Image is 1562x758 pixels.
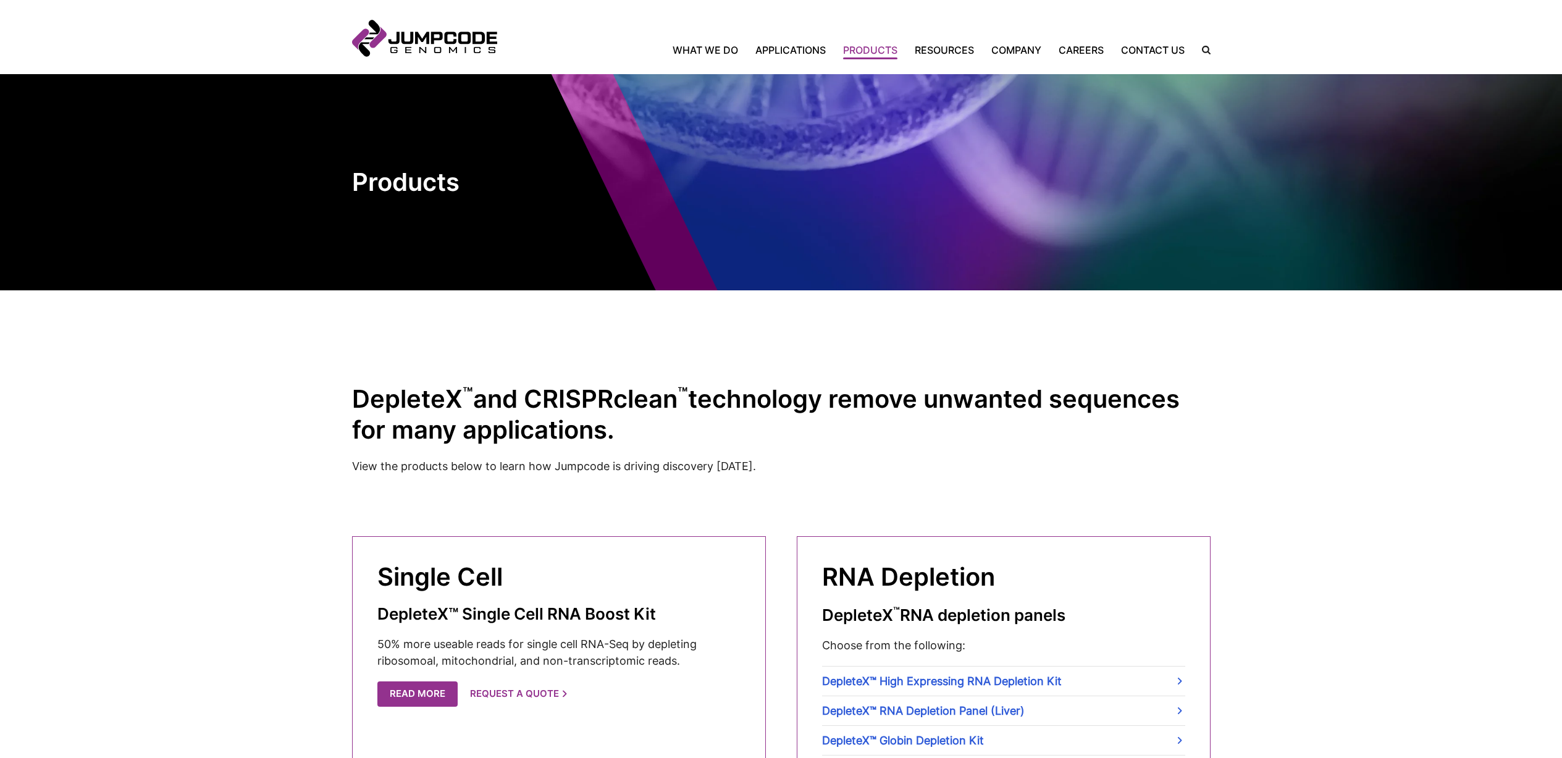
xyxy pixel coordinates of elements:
a: Careers [1050,43,1112,57]
a: Resources [906,43,983,57]
h2: RNA Depletion [822,562,1185,592]
a: What We Do [673,43,747,57]
p: 50% more useable reads for single cell RNA-Seq by depleting ribosomoal, mitochondrial, and non-tr... [377,636,741,669]
a: Read More [377,681,458,707]
a: DepleteX™ Globin Depletion Kit [822,726,1185,755]
sup: ™ [678,383,688,403]
h3: DepleteX RNA depletion panels [822,605,1185,625]
h1: Products [352,167,574,198]
a: Request a Quote [470,681,567,707]
p: View the products below to learn how Jumpcode is driving discovery [DATE]. [352,458,1211,474]
h3: DepleteX™ Single Cell RNA Boost Kit [377,605,741,623]
a: Company [983,43,1050,57]
p: Choose from the following: [822,637,1185,654]
label: Search the site. [1193,46,1211,54]
sup: ™ [893,604,900,617]
a: DepleteX™ RNA Depletion Panel (Liver) [822,696,1185,725]
a: DepleteX™ High Expressing RNA Depletion Kit [822,667,1185,696]
nav: Primary Navigation [497,43,1193,57]
a: Contact Us [1112,43,1193,57]
h2: DepleteX and CRISPRclean technology remove unwanted sequences for many applications. [352,383,1211,445]
a: Products [834,43,906,57]
a: Applications [747,43,834,57]
h2: Single Cell [377,562,741,592]
sup: ™ [463,383,473,403]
